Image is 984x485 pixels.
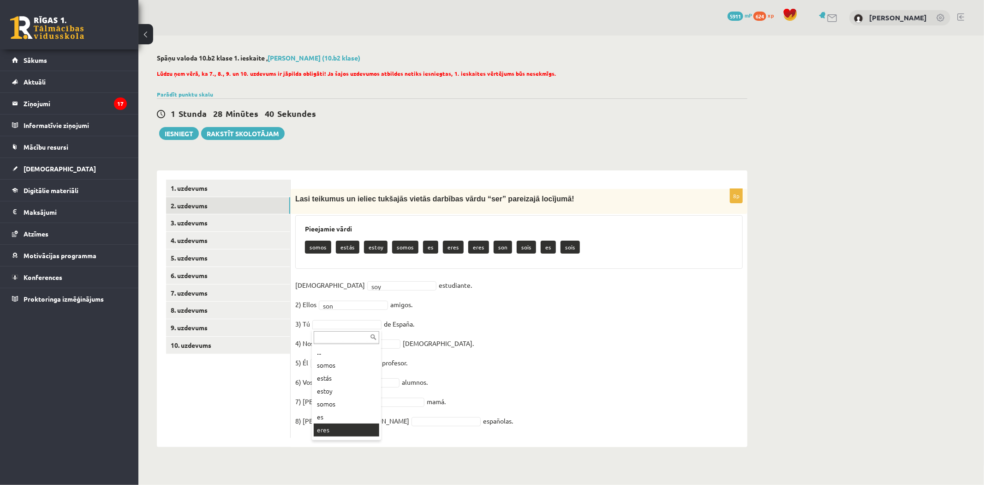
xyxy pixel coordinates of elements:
[314,411,379,424] div: es
[314,398,379,411] div: somos
[314,436,379,449] div: eres
[314,385,379,398] div: estoy
[314,359,379,372] div: somos
[314,424,379,436] div: eres
[314,346,379,359] div: ...
[314,372,379,385] div: estás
